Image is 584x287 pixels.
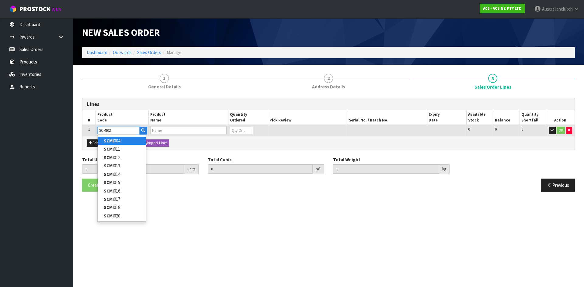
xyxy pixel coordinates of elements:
[542,6,573,12] span: Australianclutch
[208,164,313,174] input: Total Cubic
[347,110,427,125] th: Serial No. / Batch No.
[98,178,146,186] a: SCMI015
[149,110,228,125] th: Product Name
[87,139,108,147] button: Add Line
[137,50,161,55] a: Sales Orders
[439,164,450,174] div: kg
[230,127,253,134] input: Qty Ordered
[541,179,575,192] button: Previous
[98,170,146,178] a: SCMI014
[141,139,169,147] button: Import Lines
[324,74,333,83] span: 2
[88,182,113,188] span: Create Order
[104,204,114,210] strong: SCMI
[546,110,575,125] th: Action
[483,6,522,11] strong: A06 - ACS NZ PTY LTD
[467,110,493,125] th: Available Stock
[333,164,439,174] input: Total Weight
[150,127,226,134] input: Name
[312,84,345,90] span: Address Details
[104,179,114,185] strong: SCMI
[19,5,50,13] span: ProStock
[488,74,497,83] span: 3
[82,156,106,163] label: Total Units
[98,195,146,203] a: SCMI017
[468,127,470,132] span: 0
[167,50,182,55] span: Manage
[104,163,114,169] strong: SCMI
[104,188,114,194] strong: SCMI
[104,171,114,177] strong: SCMI
[104,146,114,152] strong: SCMI
[160,74,169,83] span: 1
[184,164,199,174] div: units
[208,156,231,163] label: Total Cubic
[82,110,96,125] th: #
[82,179,119,192] button: Create Order
[98,145,146,153] a: SCMI011
[98,212,146,220] a: SCMI020
[9,5,17,13] img: cube-alt.png
[52,7,61,12] small: WMS
[104,196,114,202] strong: SCMI
[96,110,149,125] th: Product Code
[104,155,114,160] strong: SCMI
[148,84,181,90] span: General Details
[104,138,114,144] strong: SCMI
[113,50,132,55] a: Outwards
[333,156,360,163] label: Total Weight
[98,162,146,170] a: SCMI013
[82,26,160,39] span: New Sales Order
[98,187,146,195] a: SCMI016
[104,213,114,219] strong: SCMI
[98,153,146,162] a: SCMI012
[98,203,146,211] a: SCMI018
[495,127,497,132] span: 0
[427,110,467,125] th: Expiry Date
[520,110,546,125] th: Quantity Shortfall
[97,127,140,134] input: Code
[87,50,107,55] a: Dashboard
[268,110,347,125] th: Pick Review
[493,110,520,125] th: Balance
[82,164,184,174] input: Total Units
[87,101,570,107] h3: Lines
[474,84,511,90] span: Sales Order Lines
[521,127,523,132] span: 0
[228,110,268,125] th: Quantity Ordered
[557,127,565,134] button: OK
[82,94,575,196] span: Sales Order Lines
[313,164,324,174] div: m³
[88,127,90,132] span: 1
[98,137,146,145] a: SCMI004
